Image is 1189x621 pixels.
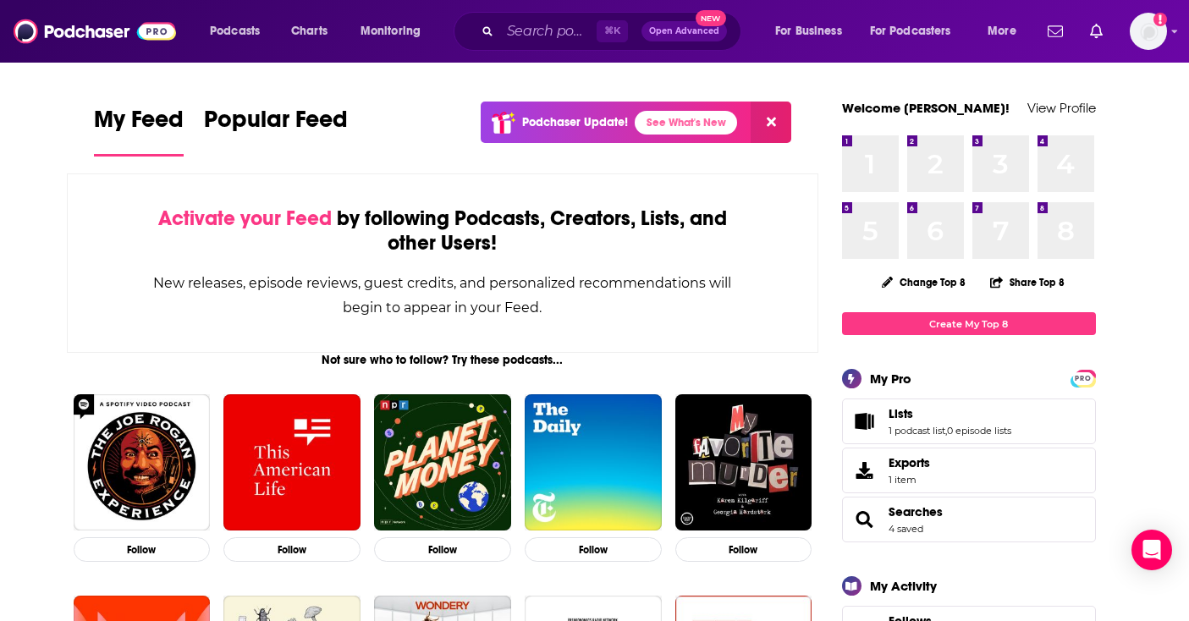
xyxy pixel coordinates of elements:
[94,105,184,144] span: My Feed
[74,537,211,562] button: Follow
[223,537,361,562] button: Follow
[374,394,511,531] img: Planet Money
[500,18,597,45] input: Search podcasts, credits, & more...
[889,406,913,421] span: Lists
[1130,13,1167,50] button: Show profile menu
[649,27,719,36] span: Open Advanced
[522,115,628,129] p: Podchaser Update!
[361,19,421,43] span: Monitoring
[374,537,511,562] button: Follow
[945,425,947,437] span: ,
[675,537,812,562] button: Follow
[280,18,338,45] a: Charts
[210,19,260,43] span: Podcasts
[152,271,734,320] div: New releases, episode reviews, guest credits, and personalized recommendations will begin to appe...
[842,448,1096,493] a: Exports
[349,18,443,45] button: open menu
[889,455,930,470] span: Exports
[848,508,882,531] a: Searches
[848,459,882,482] span: Exports
[1153,13,1167,26] svg: Add a profile image
[158,206,332,231] span: Activate your Feed
[597,20,628,42] span: ⌘ K
[94,105,184,157] a: My Feed
[889,406,1011,421] a: Lists
[635,111,737,135] a: See What's New
[988,19,1016,43] span: More
[525,394,662,531] img: The Daily
[470,12,757,51] div: Search podcasts, credits, & more...
[1130,13,1167,50] span: Logged in as katiewhorton
[989,266,1065,299] button: Share Top 8
[872,272,977,293] button: Change Top 8
[889,504,943,519] a: Searches
[1130,13,1167,50] img: User Profile
[223,394,361,531] img: This American Life
[1027,100,1096,116] a: View Profile
[842,398,1096,444] span: Lists
[1073,372,1093,385] span: PRO
[14,15,176,47] img: Podchaser - Follow, Share and Rate Podcasts
[198,18,282,45] button: open menu
[204,105,348,144] span: Popular Feed
[1083,17,1109,46] a: Show notifications dropdown
[525,537,662,562] button: Follow
[842,312,1096,335] a: Create My Top 8
[1131,530,1172,570] div: Open Intercom Messenger
[74,394,211,531] img: The Joe Rogan Experience
[204,105,348,157] a: Popular Feed
[696,10,726,26] span: New
[947,425,1011,437] a: 0 episode lists
[889,425,945,437] a: 1 podcast list
[889,523,923,535] a: 4 saved
[67,353,819,367] div: Not sure who to follow? Try these podcasts...
[870,371,911,387] div: My Pro
[870,578,937,594] div: My Activity
[976,18,1038,45] button: open menu
[675,394,812,531] img: My Favorite Murder with Karen Kilgariff and Georgia Hardstark
[889,474,930,486] span: 1 item
[1073,371,1093,384] a: PRO
[870,19,951,43] span: For Podcasters
[775,19,842,43] span: For Business
[291,19,328,43] span: Charts
[859,18,976,45] button: open menu
[842,100,1010,116] a: Welcome [PERSON_NAME]!
[763,18,863,45] button: open menu
[848,409,882,433] a: Lists
[641,21,727,41] button: Open AdvancedNew
[1041,17,1070,46] a: Show notifications dropdown
[842,497,1096,542] span: Searches
[152,206,734,256] div: by following Podcasts, Creators, Lists, and other Users!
